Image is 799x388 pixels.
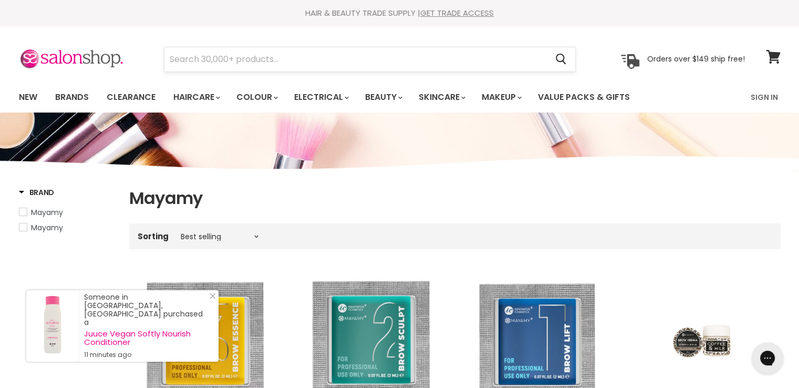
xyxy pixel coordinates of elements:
a: Brands [47,86,97,108]
a: Electrical [286,86,355,108]
a: GET TRADE ACCESS [420,7,494,18]
nav: Main [6,82,794,113]
a: Value Packs & Gifts [530,86,638,108]
small: 11 minutes ago [84,351,208,359]
a: Juuce Vegan Softly Nourish Conditioner [84,330,208,346]
a: Visit product page [26,290,79,362]
button: Search [547,47,575,72]
a: Clearance [99,86,163,108]
a: Makeup [474,86,528,108]
form: Product [164,47,576,72]
a: Haircare [165,86,226,108]
svg: Close Icon [210,293,216,299]
a: Colour [229,86,284,108]
a: New [11,86,45,108]
a: Skincare [411,86,472,108]
p: Orders over $149 ship free! [647,54,745,64]
a: Beauty [357,86,409,108]
div: Someone in [GEOGRAPHIC_DATA], [GEOGRAPHIC_DATA] purchased a [84,293,208,359]
a: Sign In [744,86,784,108]
input: Search [164,47,547,72]
ul: Main menu [11,82,691,113]
div: HAIR & BEAUTY TRADE SUPPLY | [6,8,794,18]
a: Close Notification [205,293,216,303]
iframe: Gorgias live chat messenger [746,339,788,377]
